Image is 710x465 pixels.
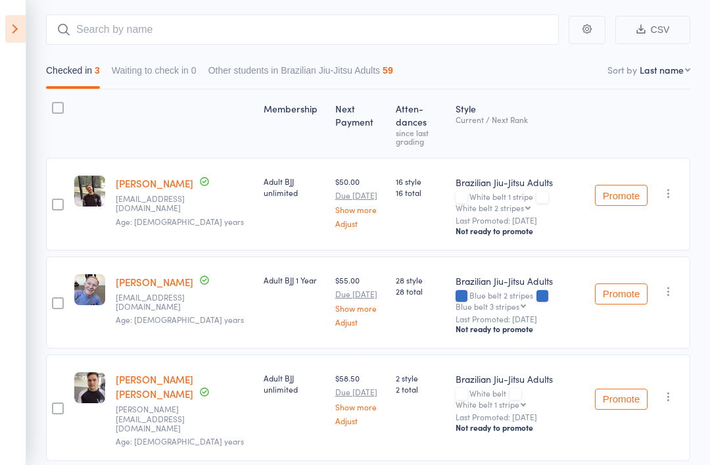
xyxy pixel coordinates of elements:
[116,293,201,312] small: priorjtrevor@gmail.com
[335,176,386,228] div: $50.00
[116,194,201,213] small: Hasancetin92@outlook.com
[456,216,584,225] small: Last Promoted: [DATE]
[390,95,450,152] div: Atten­dances
[396,128,445,145] div: since last grading
[456,389,584,408] div: White belt
[116,314,244,325] span: Age: [DEMOGRAPHIC_DATA] years
[112,59,197,89] button: Waiting to check in0
[456,274,584,287] div: Brazilian Jiu-Jitsu Adults
[116,404,201,433] small: Cooper.smith13@outlook.com
[46,14,559,45] input: Search by name
[456,302,519,310] div: Blue belt 3 stripes
[615,16,690,44] button: CSV
[456,372,584,385] div: Brazilian Jiu-Jitsu Adults
[456,226,584,236] div: Not ready to promote
[95,65,100,76] div: 3
[396,285,445,297] span: 28 total
[264,372,325,395] div: Adult BJJ unlimited
[456,324,584,334] div: Not ready to promote
[607,63,637,76] label: Sort by
[456,400,519,408] div: White belt 1 stripe
[116,275,193,289] a: [PERSON_NAME]
[456,422,584,433] div: Not ready to promote
[450,95,590,152] div: Style
[335,318,386,326] a: Adjust
[335,191,386,200] small: Due [DATE]
[335,387,386,397] small: Due [DATE]
[74,176,105,207] img: image1754873816.png
[383,65,393,76] div: 59
[264,176,325,198] div: Adult BJJ unlimited
[191,65,197,76] div: 0
[595,389,648,410] button: Promote
[116,216,244,227] span: Age: [DEMOGRAPHIC_DATA] years
[116,435,244,447] span: Age: [DEMOGRAPHIC_DATA] years
[264,274,325,285] div: Adult BJJ 1 Year
[258,95,330,152] div: Membership
[335,205,386,214] a: Show more
[396,383,445,395] span: 2 total
[74,274,105,305] img: image1712538369.png
[456,192,584,212] div: White belt 1 stripe
[335,403,386,411] a: Show more
[74,372,105,403] img: image1757638804.png
[335,304,386,312] a: Show more
[46,59,100,89] button: Checked in3
[335,372,386,424] div: $58.50
[116,372,193,401] a: [PERSON_NAME] [PERSON_NAME]
[396,176,445,187] span: 16 style
[595,283,648,305] button: Promote
[335,219,386,228] a: Adjust
[396,187,445,198] span: 16 total
[335,274,386,326] div: $55.00
[330,95,391,152] div: Next Payment
[640,63,684,76] div: Last name
[456,412,584,422] small: Last Promoted: [DATE]
[335,416,386,425] a: Adjust
[396,274,445,285] span: 28 style
[456,314,584,324] small: Last Promoted: [DATE]
[335,289,386,299] small: Due [DATE]
[456,291,584,310] div: Blue belt 2 stripes
[208,59,393,89] button: Other students in Brazilian Jiu-Jitsu Adults59
[456,203,524,212] div: White belt 2 stripes
[456,176,584,189] div: Brazilian Jiu-Jitsu Adults
[396,372,445,383] span: 2 style
[595,185,648,206] button: Promote
[116,176,193,190] a: [PERSON_NAME]
[456,115,584,124] div: Current / Next Rank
